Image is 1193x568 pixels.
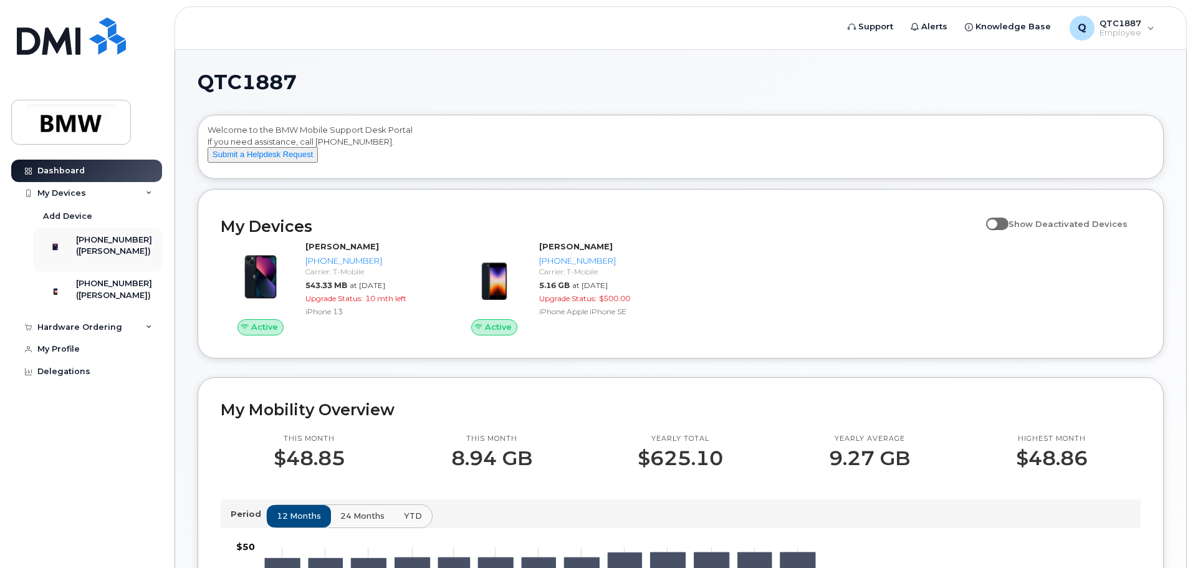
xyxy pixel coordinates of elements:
img: image20231002-3703462-1ig824h.jpeg [231,247,290,307]
div: iPhone Apple iPhone SE [539,306,668,317]
h2: My Mobility Overview [221,400,1141,419]
iframe: Messenger Launcher [1139,514,1184,559]
a: Submit a Helpdesk Request [208,149,318,159]
p: $625.10 [638,447,723,469]
span: at [DATE] [350,281,385,290]
p: Yearly average [829,434,910,444]
p: This month [451,434,532,444]
span: $500.00 [599,294,630,303]
p: 8.94 GB [451,447,532,469]
input: Show Deactivated Devices [986,212,996,222]
span: QTC1887 [198,73,297,92]
a: Active[PERSON_NAME][PHONE_NUMBER]Carrier: T-Mobile5.16 GBat [DATE]Upgrade Status:$500.00iPhone Ap... [454,241,673,335]
p: This month [274,434,345,444]
strong: [PERSON_NAME] [539,241,613,251]
span: YTD [404,510,422,522]
tspan: $50 [236,541,255,552]
div: [PHONE_NUMBER] [305,255,434,267]
span: 10 mth left [365,294,406,303]
p: 9.27 GB [829,447,910,469]
div: Carrier: T-Mobile [305,266,434,277]
span: Upgrade Status: [305,294,363,303]
p: $48.86 [1016,447,1088,469]
span: 24 months [340,510,385,522]
span: 543.33 MB [305,281,347,290]
div: iPhone 13 [305,306,434,317]
strong: [PERSON_NAME] [305,241,379,251]
p: Yearly total [638,434,723,444]
p: $48.85 [274,447,345,469]
span: Upgrade Status: [539,294,596,303]
img: image20231002-3703462-10zne2t.jpeg [464,247,524,307]
span: at [DATE] [572,281,608,290]
span: 5.16 GB [539,281,570,290]
a: Active[PERSON_NAME][PHONE_NUMBER]Carrier: T-Mobile543.33 MBat [DATE]Upgrade Status:10 mth leftiPh... [221,241,439,335]
span: Active [251,321,278,333]
div: [PHONE_NUMBER] [539,255,668,267]
span: Show Deactivated Devices [1009,219,1128,229]
button: Submit a Helpdesk Request [208,147,318,163]
p: Period [231,508,266,520]
span: Active [485,321,512,333]
p: Highest month [1016,434,1088,444]
div: Carrier: T-Mobile [539,266,668,277]
div: Welcome to the BMW Mobile Support Desk Portal If you need assistance, call [PHONE_NUMBER]. [208,124,1154,174]
h2: My Devices [221,217,980,236]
